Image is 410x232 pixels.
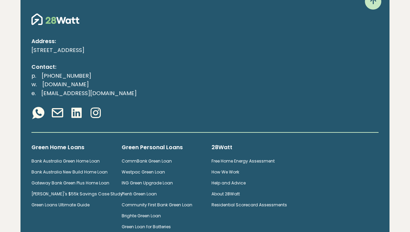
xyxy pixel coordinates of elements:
a: Whatsapp [31,106,45,121]
a: Gateway Bank Green Plus Home Loan [31,180,109,186]
span: e. [31,89,36,97]
a: [EMAIL_ADDRESS][DOMAIN_NAME] [36,89,142,97]
a: Plenti Green Loan [122,191,157,197]
a: Bank Australia New Build Home Loan [31,169,108,175]
a: Email [51,106,64,121]
a: Residential Scorecard Assessments [211,202,287,208]
a: [DOMAIN_NAME] [37,80,94,88]
p: [STREET_ADDRESS] [31,46,379,55]
p: Contact: [31,63,379,72]
span: w. [31,80,37,88]
a: How We Work [211,169,239,175]
a: About 28Watt [211,191,240,197]
a: Green Loan for Batteries [122,224,171,230]
a: Westpac Green Loan [122,169,165,175]
a: Community First Bank Green Loan [122,202,192,208]
h6: 28Watt [211,144,291,151]
a: Green Loans Ultimate Guide [31,202,90,208]
h6: Green Personal Loans [122,144,201,151]
span: p. [31,72,36,80]
h6: Green Home Loans [31,144,111,151]
a: Bank Australia Green Home Loan [31,158,100,164]
a: Free Home Energy Assessment [211,158,275,164]
a: [PERSON_NAME]'s $55k Savings Case Study [31,191,123,197]
a: Instagram [89,106,102,121]
a: [PHONE_NUMBER] [36,72,97,80]
a: Help and Advice [211,180,246,186]
img: 28Watt [31,12,79,26]
p: Address: [31,37,379,46]
a: Brighte Green Loan [122,213,161,219]
a: ING Green Upgrade Loan [122,180,173,186]
a: Linkedin [70,106,83,121]
a: CommBank Green Loan [122,158,172,164]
